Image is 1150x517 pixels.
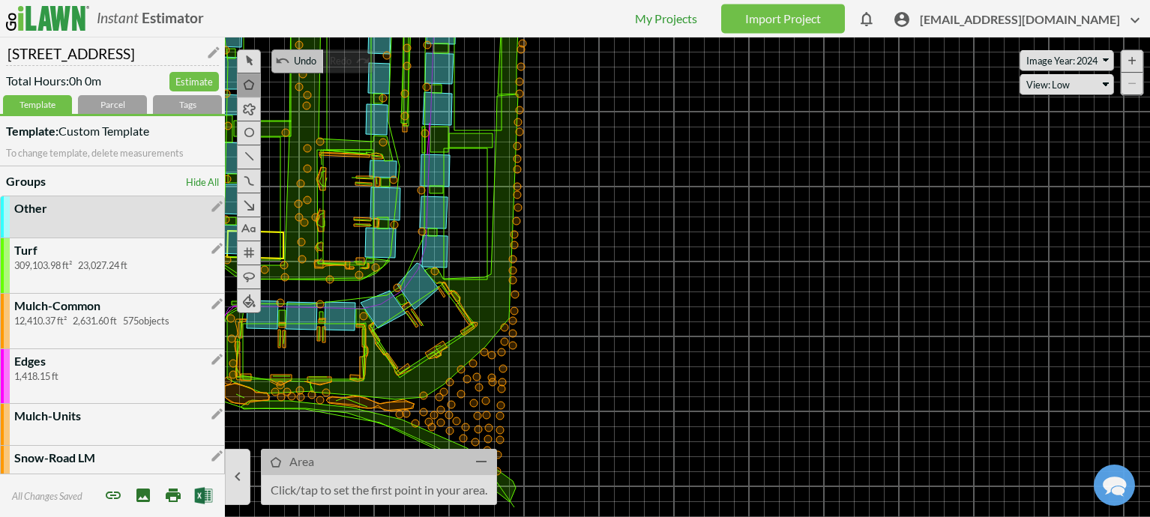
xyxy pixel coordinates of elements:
[14,199,47,217] p: Other
[210,297,224,311] i: 
[104,486,122,504] span: Share project
[134,486,152,504] i: Save Image
[6,72,101,95] span: Total Hours: 0h 0m
[289,453,314,470] p: Area
[97,9,139,26] i: Instant
[210,352,224,366] i: 
[3,95,72,114] div: Template
[893,11,911,29] i: 
[123,315,175,327] span: 575 objects
[1121,50,1143,73] div: Zoom In
[78,259,133,271] span: 23,027.24 ft
[225,449,250,505] button: 
[271,49,323,73] button:  Undo
[30,191,287,219] input: Search our FAQ
[164,486,182,504] i: Print Map
[14,370,64,382] span: 1,418.15 ft
[206,43,221,62] i: Edit Name
[96,407,223,431] a: Contact Us Directly
[6,122,149,139] span: Custom Template
[156,36,195,75] img: Chris Ascolese
[30,169,287,184] div: Find the answers you need
[14,352,46,369] p: Edges
[1094,465,1135,506] div: Chat widget toggle
[262,475,496,504] p: Click/tap to set the first point in your area.
[186,172,219,190] a: Hide All
[210,449,224,463] i: 
[1128,52,1137,69] span: +
[124,36,163,75] img: Josh
[14,315,73,327] span: 12,410.37 ft²
[14,241,37,258] p: Turf
[210,407,224,421] i: 
[229,464,247,490] i: 
[14,259,78,271] span: 309,103.98 ft²
[14,297,100,314] p: Mulch-Common
[1128,75,1137,91] span: −
[37,11,281,25] div: Contact Us
[78,95,147,114] div: Parcel
[142,9,204,26] b: Estimator
[275,53,290,68] i: 
[12,490,82,502] span: All Changes Saved
[635,11,697,25] a: My Projects
[6,37,219,66] input: Name Your Project
[194,486,213,505] img: Export to Excel
[920,11,1144,34] span: [EMAIL_ADDRESS][DOMAIN_NAME]
[6,124,58,138] strong: Template:
[6,174,46,188] b: Groups
[6,146,219,160] p: To change template, delete measurements
[210,199,224,214] i: 
[292,55,319,67] span: Undo
[1121,73,1143,95] div: Zoom Out
[210,241,224,256] i: 
[268,193,287,201] button: Search our FAQ
[14,449,95,466] p: Snow-Road LM
[169,72,219,92] a: Estimate
[14,407,81,424] p: Mulch-Units
[73,315,123,327] span: 2,631.60 ft
[469,453,493,471] i: 
[112,88,205,99] span: Away until [DATE]
[721,4,845,33] a: Import Project
[153,95,222,114] div: Tags
[6,6,89,31] img: logo_ilawn-fc6f26f1d8ad70084f1b6503d5cbc38ca19f1e498b32431160afa0085547e742.svg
